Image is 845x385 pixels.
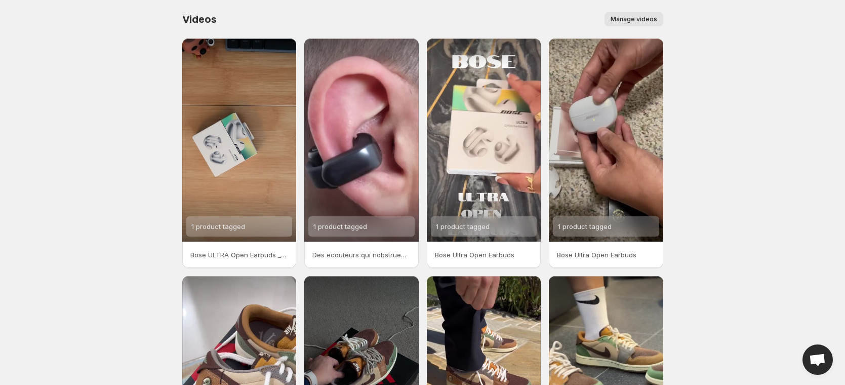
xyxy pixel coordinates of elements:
span: 1 product tagged [191,222,245,230]
span: 1 product tagged [558,222,612,230]
p: Bose ULTRA Open Earbuds _Unboxing_ tech [190,250,289,260]
p: Bose Ultra Open Earbuds [557,250,655,260]
p: Bose Ultra Open Earbuds [435,250,533,260]
span: Videos [182,13,217,25]
p: Des ecouteurs qui nobstruent pas les oreilles 5 [312,250,411,260]
span: 1 product tagged [313,222,367,230]
button: Manage videos [605,12,663,26]
span: 1 product tagged [436,222,490,230]
span: Manage videos [611,15,657,23]
a: Open chat [802,344,833,375]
